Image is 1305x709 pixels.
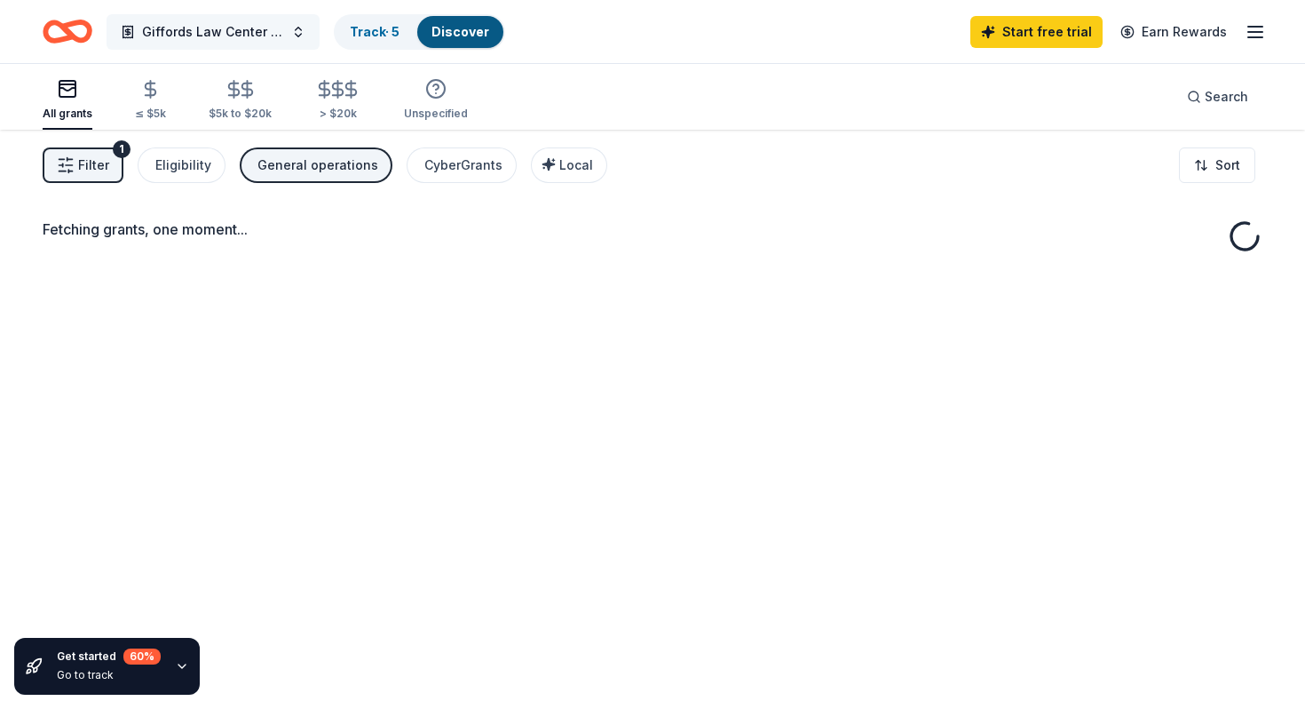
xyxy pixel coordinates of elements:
a: Earn Rewards [1110,16,1238,48]
div: 1 [113,140,130,158]
button: Giffords Law Center General Operating Support [107,14,320,50]
span: Local [559,157,593,172]
button: > $20k [314,72,361,130]
div: $5k to $20k [209,107,272,121]
button: Track· 5Discover [334,14,505,50]
div: 60 % [123,649,161,665]
a: Start free trial [970,16,1103,48]
button: CyberGrants [407,147,517,183]
button: Unspecified [404,71,468,130]
button: $5k to $20k [209,72,272,130]
span: Filter [78,155,109,176]
div: > $20k [314,107,361,121]
a: Track· 5 [350,24,399,39]
span: Giffords Law Center General Operating Support [142,21,284,43]
div: ≤ $5k [135,107,166,121]
div: General operations [257,155,378,176]
span: Sort [1215,155,1240,176]
button: General operations [240,147,392,183]
div: Get started [57,649,161,665]
div: Go to track [57,668,161,682]
div: Fetching grants, one moment... [43,219,1262,240]
div: All grants [43,107,92,121]
div: Unspecified [404,107,468,121]
button: Eligibility [138,147,225,183]
a: Home [43,11,92,52]
button: All grants [43,71,92,130]
span: Search [1205,86,1248,108]
button: Sort [1179,147,1255,183]
button: Search [1173,79,1262,115]
div: CyberGrants [424,155,502,176]
a: Discover [431,24,489,39]
button: ≤ $5k [135,72,166,130]
div: Eligibility [155,155,211,176]
button: Filter1 [43,147,123,183]
button: Local [531,147,607,183]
